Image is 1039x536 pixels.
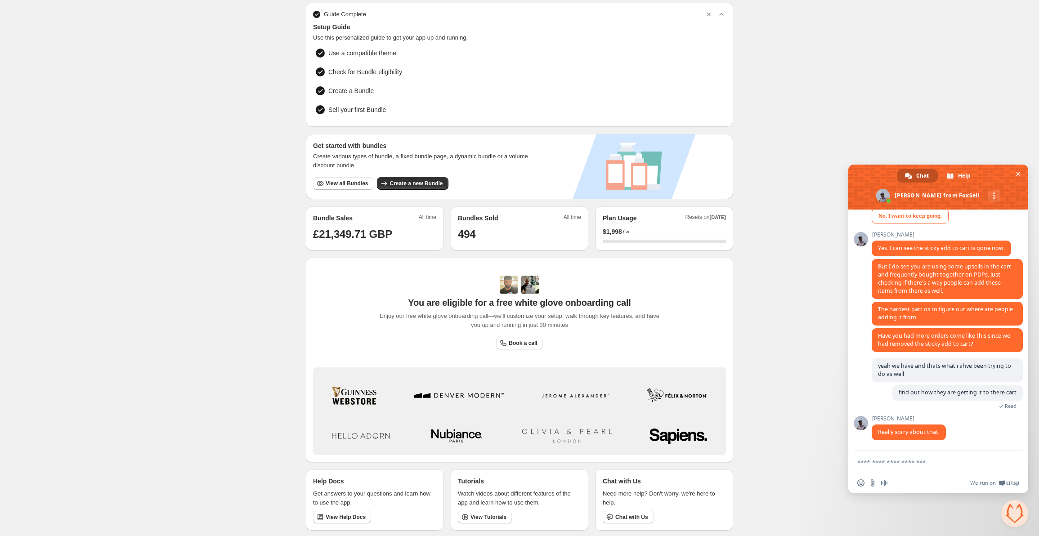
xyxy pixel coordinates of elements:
img: Adi [500,276,518,294]
button: View all Bundles [313,177,373,190]
span: Help [958,169,971,183]
div: No. I want to keep going. [872,209,949,223]
span: [DATE] [710,214,726,220]
h2: Bundles Sold [458,214,498,223]
span: Audio message [881,479,888,487]
span: Close chat [1013,169,1023,179]
button: Create a new Bundle [377,177,448,190]
p: Get answers to your questions and learn how to use the app. [313,489,436,507]
span: Resets on [685,214,726,223]
span: Setup Guide [313,22,726,31]
h3: Get started with bundles [313,141,537,150]
span: [PERSON_NAME] [872,232,1011,238]
p: Watch videos about different features of the app and learn how to use them. [458,489,581,507]
span: Crisp [1006,479,1019,487]
span: $ 1,998 [603,227,622,236]
div: Help [939,169,980,183]
p: Tutorials [458,477,484,486]
span: View Help Docs [326,514,366,521]
span: Check for Bundle eligibility [328,67,402,76]
span: Enjoy our free white glove onboarding call—we'll customize your setup, walk through key features,... [375,312,664,330]
div: Close chat [1001,500,1028,527]
h2: Bundle Sales [313,214,353,223]
span: Yes. I can see the sticky add to cart is gone now. [878,244,1005,252]
div: More channels [988,190,1000,202]
span: ∞ [625,228,629,235]
span: Insert an emoji [857,479,864,487]
p: Help Docs [313,477,344,486]
h2: Plan Usage [603,214,636,223]
span: We run on [970,479,996,487]
p: Need more help? Don't worry, we're here to help. [603,489,726,507]
h1: 494 [458,227,581,241]
span: Chat with Us [615,514,648,521]
span: Guide Complete [324,10,366,19]
h1: £21,349.71 GBP [313,227,436,241]
span: Chat [916,169,929,183]
span: You are eligible for a free white glove onboarding call [408,297,631,308]
span: [PERSON_NAME] [872,415,946,422]
span: Create various types of bundle, a fixed bundle page, a dynamic bundle or a volume discount bundle [313,152,537,170]
span: Have you had more orders come like this since we had removed the sticky add to cart? [878,332,1010,348]
span: View all Bundles [326,180,368,187]
span: Use this personalized guide to get your app up and running. [313,33,726,42]
span: Read [1005,403,1017,409]
span: Book a call [509,339,537,347]
span: Use a compatible theme [328,49,396,58]
span: Create a Bundle [328,86,374,95]
a: View Tutorials [458,511,512,523]
span: But I do see you are using some upsells in the cart and frequently bought together on PDPs. Just ... [878,263,1011,295]
span: Really sorry about that. [878,428,940,436]
button: Chat with Us [603,511,654,523]
a: View Help Docs [313,511,371,523]
span: yeah we have and thats what i ahve been trying to do as well [878,362,1011,378]
a: Book a call [496,337,542,349]
p: Chat with Us [603,477,641,486]
span: The hardest part os to figure out where are people adding it from. [878,305,1013,321]
img: Prakhar [521,276,539,294]
a: We run onCrisp [970,479,1019,487]
textarea: Compose your message... [857,458,999,466]
span: All time [564,214,581,223]
span: find out how they are getting it to there cart [899,389,1017,396]
div: Chat [897,169,938,183]
span: Sell your first Bundle [328,105,386,114]
span: Create a new Bundle [390,180,443,187]
span: All time [419,214,436,223]
span: Send a file [869,479,876,487]
div: / [603,227,726,236]
span: View Tutorials [470,514,506,521]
